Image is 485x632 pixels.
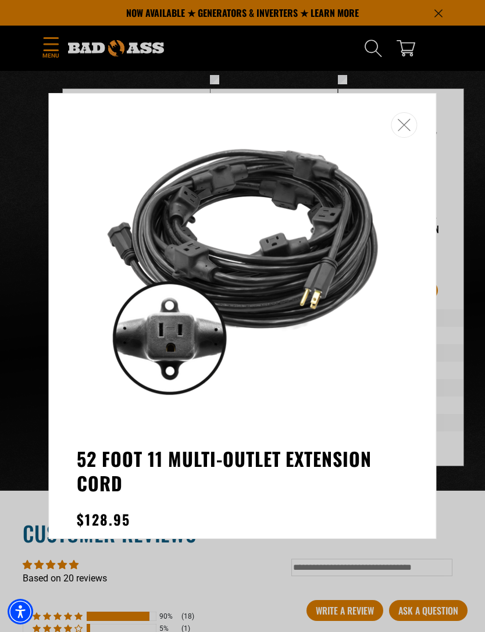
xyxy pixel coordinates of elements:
button: Close [391,112,418,138]
a: 52 Foot 11 Multi-Outlet Extension Cord [77,447,408,495]
span: $128.95 [77,509,130,530]
div: Accessibility Menu [8,599,33,624]
div: Choose options for 52 Foot 11 Multi-Outlet Extension Cord [48,93,436,539]
img: black [100,122,384,406]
